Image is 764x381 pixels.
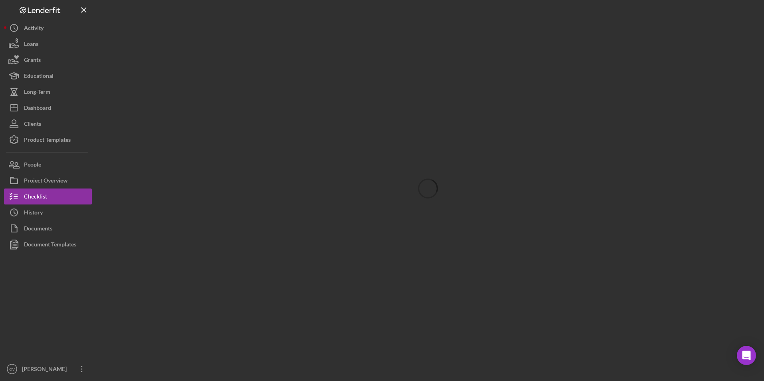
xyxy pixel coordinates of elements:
button: Documents [4,220,92,236]
button: Project Overview [4,173,92,189]
button: Clients [4,116,92,132]
button: History [4,204,92,220]
button: Checklist [4,189,92,204]
button: Product Templates [4,132,92,148]
div: Loans [24,36,38,54]
button: Educational [4,68,92,84]
div: People [24,157,41,175]
button: Loans [4,36,92,52]
button: Document Templates [4,236,92,252]
button: Long-Term [4,84,92,100]
button: Activity [4,20,92,36]
div: Educational [24,68,54,86]
div: Product Templates [24,132,71,150]
div: Clients [24,116,41,134]
div: Grants [24,52,41,70]
button: Grants [4,52,92,68]
div: Dashboard [24,100,51,118]
button: People [4,157,92,173]
div: Documents [24,220,52,238]
button: OV[PERSON_NAME] [4,361,92,377]
div: Open Intercom Messenger [737,346,756,365]
button: Dashboard [4,100,92,116]
div: Document Templates [24,236,76,254]
div: [PERSON_NAME] [20,361,72,379]
div: Project Overview [24,173,68,190]
div: Activity [24,20,44,38]
div: History [24,204,43,222]
text: OV [9,367,15,371]
div: Long-Term [24,84,50,102]
div: Checklist [24,189,47,206]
